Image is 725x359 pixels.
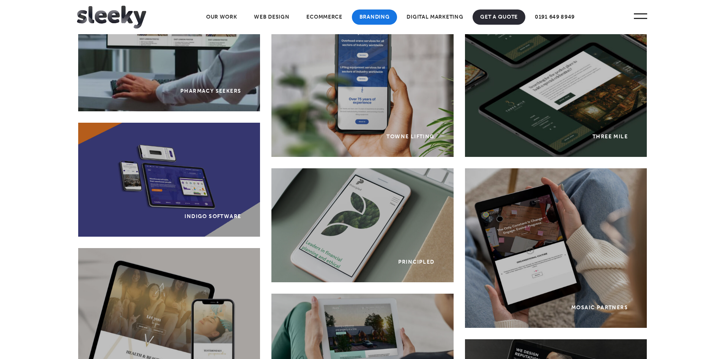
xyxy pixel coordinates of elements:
[473,9,525,25] a: Get A Quote
[527,9,582,25] a: 0191 649 8949
[199,9,245,25] a: Our Work
[399,9,471,25] a: Digital Marketing
[352,9,397,25] a: Branding
[299,9,350,25] a: Ecommerce
[246,9,297,25] a: Web Design
[77,6,146,28] img: Sleeky Web Design Newcastle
